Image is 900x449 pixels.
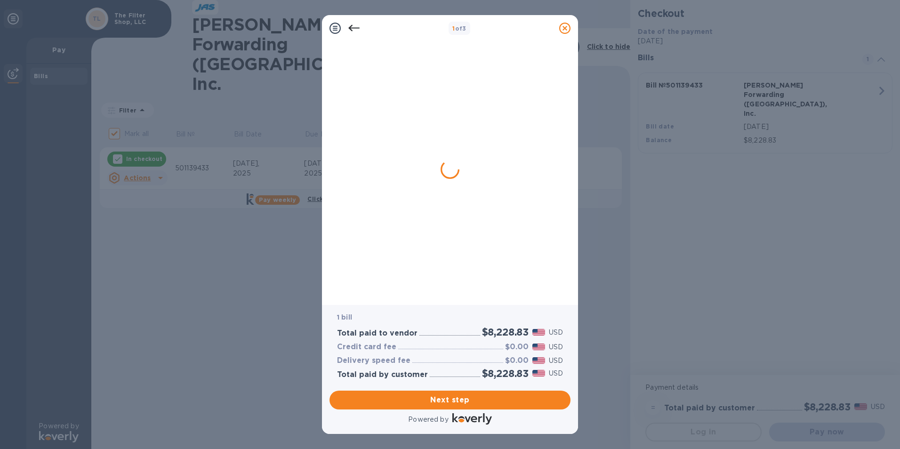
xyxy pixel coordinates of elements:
span: Next step [337,394,563,406]
span: 1 [452,25,455,32]
h3: Credit card fee [337,343,396,352]
b: 1 bill [337,313,352,321]
h3: Total paid by customer [337,370,428,379]
h3: $0.00 [505,343,529,352]
p: USD [549,342,563,352]
h3: Total paid to vendor [337,329,418,338]
h3: Delivery speed fee [337,356,410,365]
b: of 3 [452,25,466,32]
img: USD [532,370,545,377]
button: Next step [329,391,571,409]
p: USD [549,328,563,337]
img: USD [532,329,545,336]
p: Powered by [408,415,448,425]
h2: $8,228.83 [482,326,529,338]
h3: $0.00 [505,356,529,365]
h2: $8,228.83 [482,368,529,379]
img: USD [532,357,545,364]
p: USD [549,356,563,366]
img: Logo [452,413,492,425]
img: USD [532,344,545,350]
p: USD [549,369,563,378]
